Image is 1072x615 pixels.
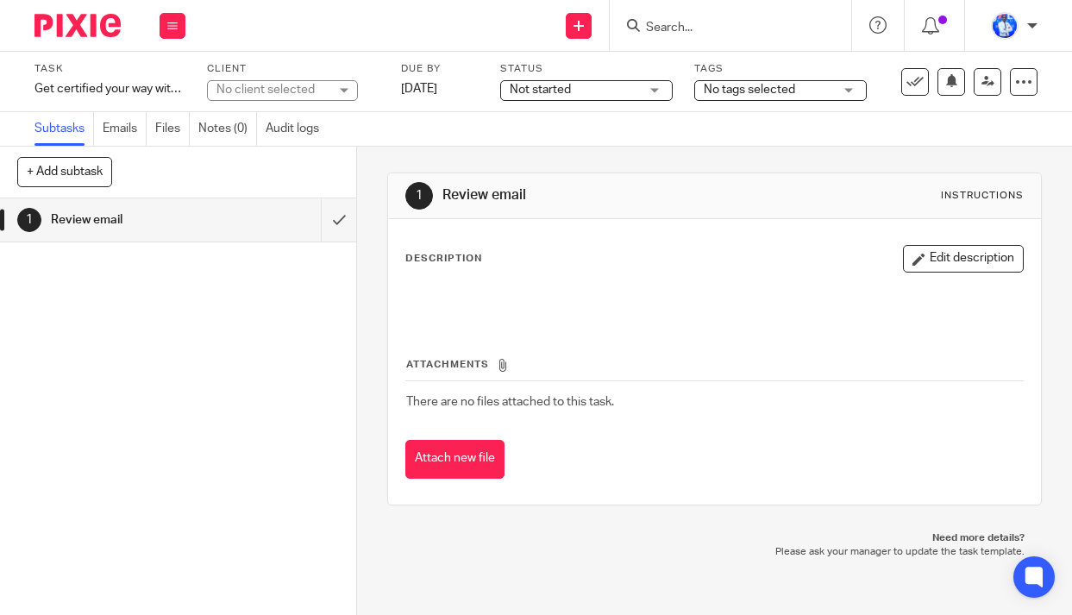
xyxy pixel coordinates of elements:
[405,182,433,210] div: 1
[34,14,121,37] img: Pixie
[903,245,1024,273] button: Edit description
[266,112,328,146] a: Audit logs
[404,531,1025,545] p: Need more details?
[198,112,257,146] a: Notes (0)
[51,207,220,233] h1: Review email
[694,62,867,76] label: Tags
[406,360,489,369] span: Attachments
[103,112,147,146] a: Emails
[17,208,41,232] div: 1
[401,62,479,76] label: Due by
[510,84,571,96] span: Not started
[404,545,1025,559] p: Please ask your manager to update the task template.
[34,80,185,97] div: Get certified your way with the all-new Xero certification
[704,84,795,96] span: No tags selected
[401,83,437,95] span: [DATE]
[34,112,94,146] a: Subtasks
[207,62,379,76] label: Client
[991,12,1019,40] img: WhatsApp%20Image%202022-01-17%20at%2010.26.43%20PM.jpeg
[34,62,185,76] label: Task
[405,252,482,266] p: Description
[405,440,505,479] button: Attach new file
[442,186,752,204] h1: Review email
[644,21,799,36] input: Search
[155,112,190,146] a: Files
[941,189,1024,203] div: Instructions
[406,396,614,408] span: There are no files attached to this task.
[216,81,329,98] div: No client selected
[17,157,112,186] button: + Add subtask
[500,62,673,76] label: Status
